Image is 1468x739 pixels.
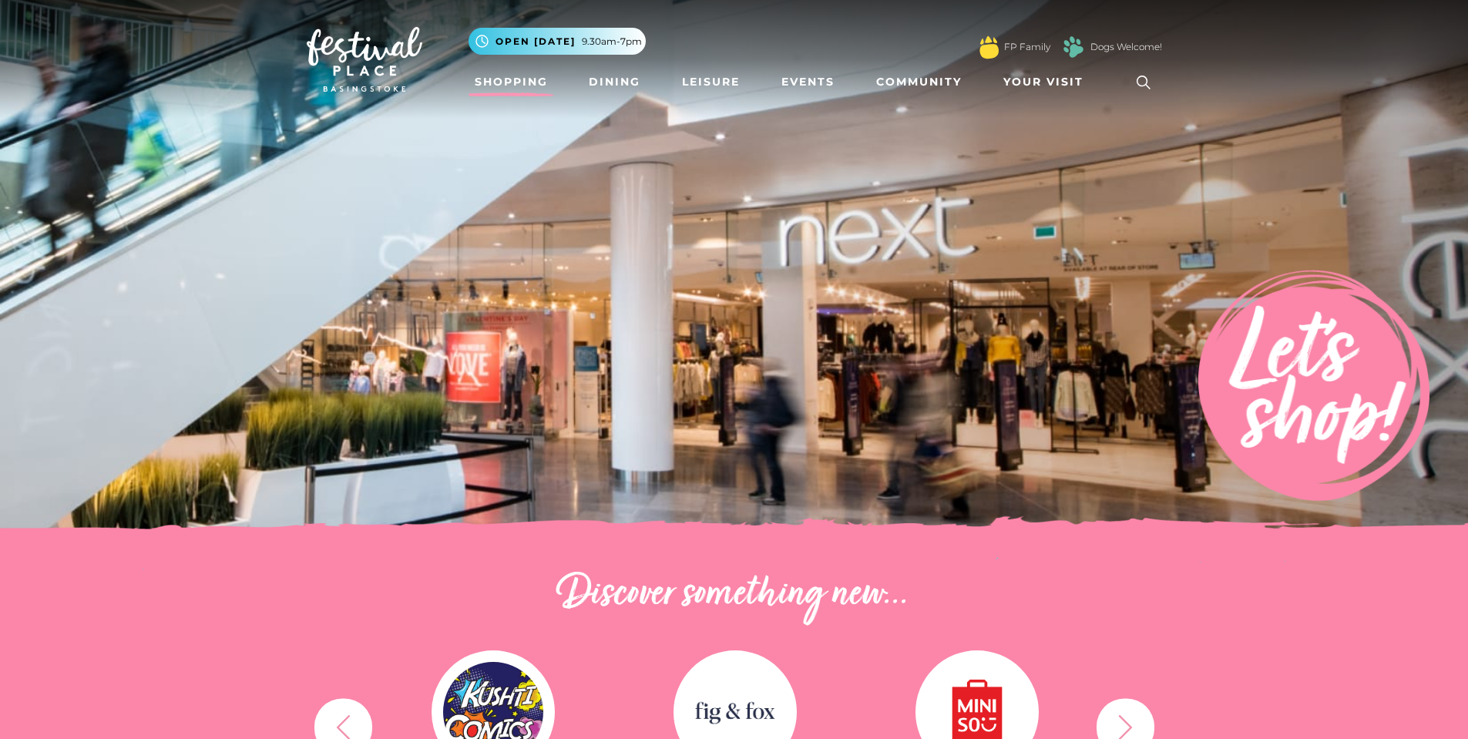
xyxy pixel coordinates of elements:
a: Shopping [469,68,554,96]
a: Your Visit [997,68,1097,96]
button: Open [DATE] 9.30am-7pm [469,28,646,55]
a: Events [775,68,841,96]
span: Open [DATE] [495,35,576,49]
img: Festival Place Logo [307,27,422,92]
a: Dogs Welcome! [1090,40,1162,54]
h2: Discover something new... [307,570,1162,620]
span: 9.30am-7pm [582,35,642,49]
span: Your Visit [1003,74,1083,90]
a: Leisure [676,68,746,96]
a: Community [870,68,968,96]
a: Dining [583,68,647,96]
a: FP Family [1004,40,1050,54]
